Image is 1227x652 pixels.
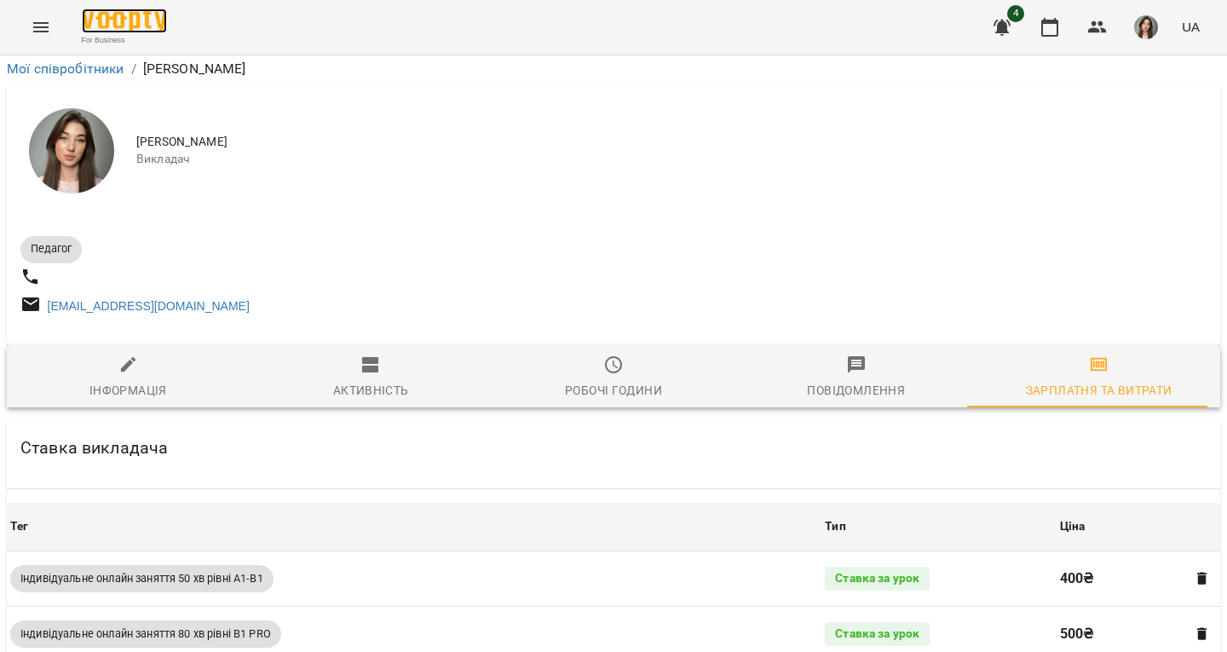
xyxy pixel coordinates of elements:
span: For Business [82,35,167,46]
div: Робочі години [565,380,662,401]
div: Зарплатня та Витрати [1026,380,1172,401]
img: b4b2e5f79f680e558d085f26e0f4a95b.jpg [1134,15,1158,39]
span: UA [1182,18,1200,36]
span: [PERSON_NAME] [136,134,1207,151]
span: 4 [1007,5,1024,22]
div: Ставка за урок [825,567,930,591]
span: Педагог [20,241,82,257]
div: Ставка за урок [825,622,930,646]
p: 400 ₴ [1060,568,1179,589]
div: Активність [333,380,409,401]
li: / [131,59,136,79]
a: [EMAIL_ADDRESS][DOMAIN_NAME] [48,299,250,313]
button: Видалити [1191,568,1213,590]
button: Видалити [1191,623,1213,645]
span: Індивідуальне онлайн заняття 50 хв рівні А1-В1 [10,571,274,586]
span: Викладач [136,151,1207,168]
div: Повідомлення [807,380,905,401]
th: Тип [821,503,1056,551]
a: Мої співробітники [7,61,124,77]
p: 500 ₴ [1060,624,1179,644]
div: Інформація [89,380,167,401]
button: Menu [20,7,61,48]
th: Ціна [1057,503,1220,551]
th: Тег [7,503,821,551]
nav: breadcrumb [7,59,1220,79]
p: [PERSON_NAME] [143,59,246,79]
button: UA [1175,11,1207,43]
h6: Ставка викладача [20,435,168,461]
span: Індивідуальне онлайн заняття 80 хв рівні В1 PRO [10,626,281,642]
img: Катя [29,108,114,193]
img: Voopty Logo [82,9,167,33]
